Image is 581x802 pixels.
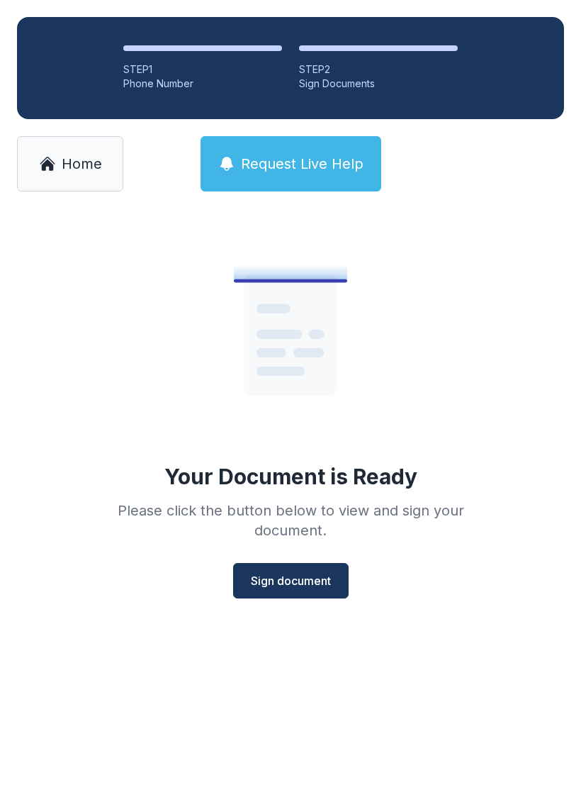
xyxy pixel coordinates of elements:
div: Sign Documents [299,77,458,91]
div: Your Document is Ready [164,464,417,489]
span: Home [62,154,102,174]
div: STEP 1 [123,62,282,77]
span: Request Live Help [241,154,363,174]
div: STEP 2 [299,62,458,77]
div: Phone Number [123,77,282,91]
span: Sign document [251,572,331,589]
div: Please click the button below to view and sign your document. [86,501,495,540]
